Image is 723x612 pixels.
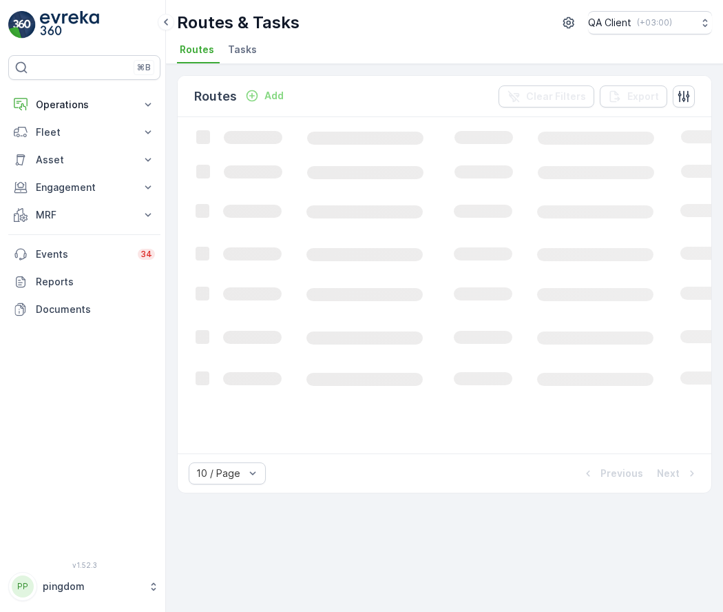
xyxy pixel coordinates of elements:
p: Export [627,90,659,103]
button: PPpingdom [8,572,160,601]
button: Asset [8,146,160,174]
button: Previous [580,465,645,482]
button: MRF [8,201,160,229]
button: Engagement [8,174,160,201]
button: Clear Filters [499,85,594,108]
p: 34 [140,249,152,260]
p: Reports [36,275,155,289]
button: QA Client(+03:00) [588,11,712,34]
button: Fleet [8,119,160,146]
p: Clear Filters [526,90,586,103]
p: Add [264,89,284,103]
p: Routes [194,87,237,106]
button: Export [600,85,667,108]
span: v 1.52.3 [8,561,160,569]
p: QA Client [588,16,631,30]
p: Asset [36,153,133,167]
p: Next [657,467,680,480]
p: ⌘B [137,62,151,73]
a: Documents [8,296,160,323]
span: Tasks [228,43,257,57]
p: pingdom [43,580,141,593]
p: ( +03:00 ) [637,17,672,28]
p: Documents [36,303,155,316]
div: PP [12,575,34,598]
a: Reports [8,268,160,296]
p: MRF [36,208,133,222]
p: Routes & Tasks [177,12,300,34]
button: Next [656,465,700,482]
p: Events [36,247,129,261]
p: Operations [36,98,133,112]
p: Previous [600,467,643,480]
p: Fleet [36,125,133,139]
img: logo [8,11,36,39]
p: Engagement [36,181,133,194]
a: Events34 [8,241,160,268]
button: Add [240,88,289,104]
img: logo_light-DOdMpM7g.png [40,11,99,39]
span: Routes [180,43,214,57]
button: Operations [8,91,160,119]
